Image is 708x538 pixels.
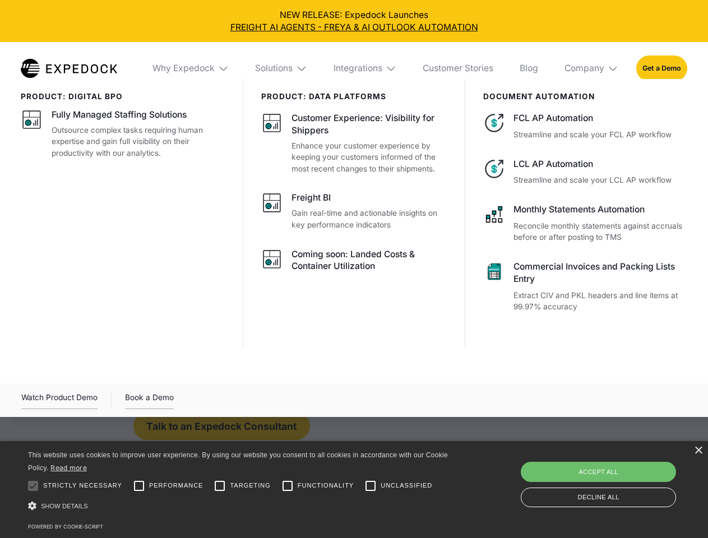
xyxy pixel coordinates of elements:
iframe: Chat Widget [521,417,708,538]
p: Extract CIV and PKL headers and line items at 99.97% accuracy [513,290,687,313]
div: Solutions [255,63,293,74]
a: Customer Stories [414,42,502,95]
a: Monthly Statements AutomationReconcile monthly statements against accruals before or after postin... [483,203,687,243]
span: Targeting [230,481,270,490]
div: document automation [483,92,687,101]
p: Enhance your customer experience by keeping your customers informed of the most recent changes to... [291,140,447,175]
div: Why Expedock [152,63,215,74]
a: Commercial Invoices and Packing Lists EntryExtract CIV and PKL headers and line items at 99.97% a... [483,261,687,313]
div: Integrations [334,63,382,74]
a: FCL AP AutomationStreamline and scale your FCL AP workflow [483,112,687,140]
div: Watch Product Demo [21,391,98,409]
div: product: digital bpo [21,92,225,101]
span: Unclassified [381,481,432,490]
div: Coming soon: Landed Costs & Container Utilization [291,248,447,273]
div: Monthly Statements Automation [513,203,687,216]
span: Functionality [298,481,354,490]
div: Commercial Invoices and Packing Lists Entry [513,261,687,285]
div: Why Expedock [144,42,238,95]
div: Show details [28,499,452,514]
div: Customer Experience: Visibility for Shippers [291,112,447,137]
div: Fully Managed Staffing Solutions [52,109,187,121]
span: Strictly necessary [43,481,122,490]
a: Book a Demo [125,391,174,409]
div: Solutions [247,42,316,95]
a: Read more [50,463,87,472]
p: Streamline and scale your LCL AP workflow [513,174,687,186]
div: Company [556,42,627,95]
a: Fully Managed Staffing SolutionsOutsource complex tasks requiring human expertise and gain full v... [21,109,225,159]
div: PRODUCT: data platforms [261,92,448,101]
a: open lightbox [21,391,98,409]
span: Show details [41,503,88,509]
div: Freight BI [291,192,331,204]
a: Coming soon: Landed Costs & Container Utilization [261,248,448,276]
a: Customer Experience: Visibility for ShippersEnhance your customer experience by keeping your cust... [261,112,448,174]
a: Get a Demo [636,55,687,81]
p: Gain real-time and actionable insights on key performance indicators [291,207,447,230]
a: FREIGHT AI AGENTS - FREYA & AI OUTLOOK AUTOMATION [9,21,700,34]
a: Freight BIGain real-time and actionable insights on key performance indicators [261,192,448,230]
div: NEW RELEASE: Expedock Launches [9,9,700,34]
div: LCL AP Automation [513,158,687,170]
div: Company [564,63,604,74]
div: FCL AP Automation [513,112,687,124]
p: Reconcile monthly statements against accruals before or after posting to TMS [513,220,687,243]
div: Integrations [325,42,405,95]
a: Powered by cookie-script [28,523,103,530]
a: Blog [511,42,547,95]
p: Streamline and scale your FCL AP workflow [513,129,687,141]
span: This website uses cookies to improve user experience. By using our website you consent to all coo... [28,451,448,472]
a: LCL AP AutomationStreamline and scale your LCL AP workflow [483,158,687,186]
p: Outsource complex tasks requiring human expertise and gain full visibility on their productivity ... [52,124,225,159]
span: Performance [149,481,203,490]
